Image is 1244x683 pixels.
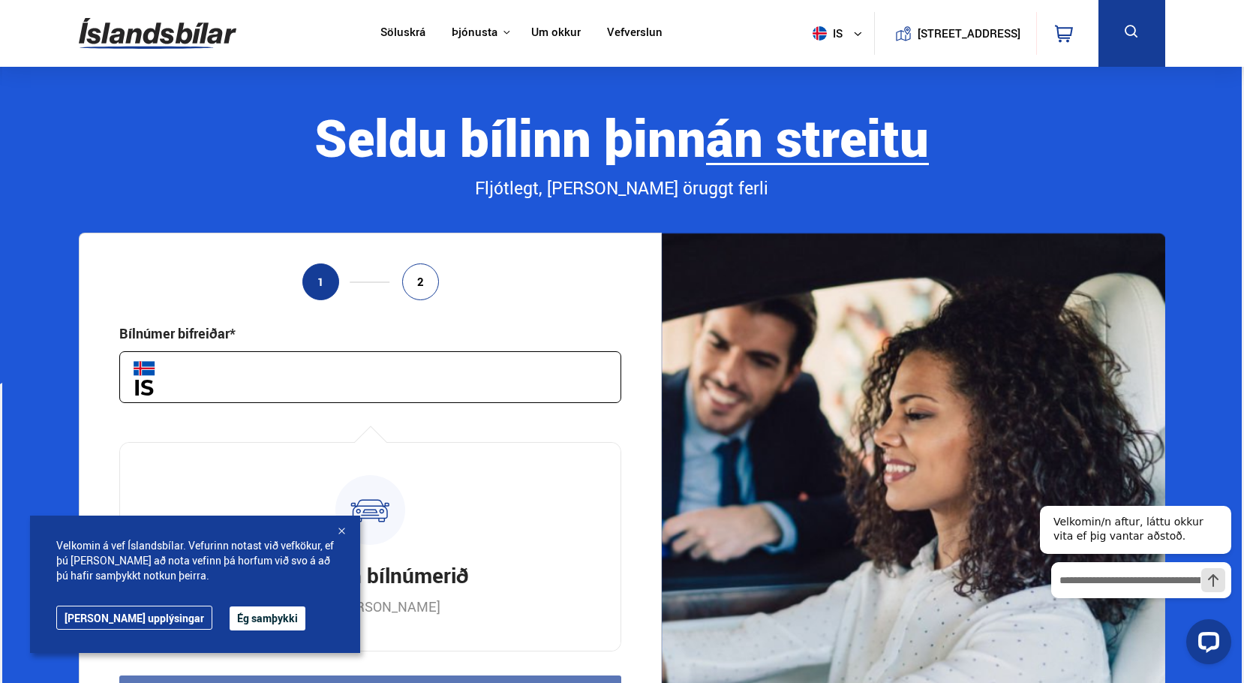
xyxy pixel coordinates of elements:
[380,26,425,41] a: Söluskrá
[272,561,469,589] h3: Sláðu inn bílnúmerið
[531,26,581,41] a: Um okkur
[452,26,497,40] button: Þjónusta
[56,538,334,583] span: Velkomin á vef Íslandsbílar. Vefurinn notast við vefkökur, ef þú [PERSON_NAME] að nota vefinn þá ...
[417,275,424,288] span: 2
[79,176,1165,201] div: Fljótlegt, [PERSON_NAME] öruggt ferli
[807,26,844,41] span: is
[79,109,1165,165] div: Seldu bílinn þinn
[923,27,1014,40] button: [STREET_ADDRESS]
[883,12,1029,55] a: [STREET_ADDRESS]
[79,9,236,58] img: G0Ugv5HjCgRt.svg
[119,324,236,342] div: Bílnúmer bifreiðar*
[607,26,663,41] a: Vefverslun
[56,606,212,630] a: [PERSON_NAME] upplýsingar
[301,597,440,615] p: til að [PERSON_NAME]
[230,606,305,630] button: Ég samþykki
[317,275,324,288] span: 1
[807,11,874,56] button: is
[706,102,929,172] b: án streitu
[813,26,827,41] img: svg+xml;base64,PHN2ZyB4bWxucz0iaHR0cDovL3d3dy53My5vcmcvMjAwMC9zdmciIHdpZHRoPSI1MTIiIGhlaWdodD0iNT...
[1028,478,1237,676] iframe: LiveChat chat widget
